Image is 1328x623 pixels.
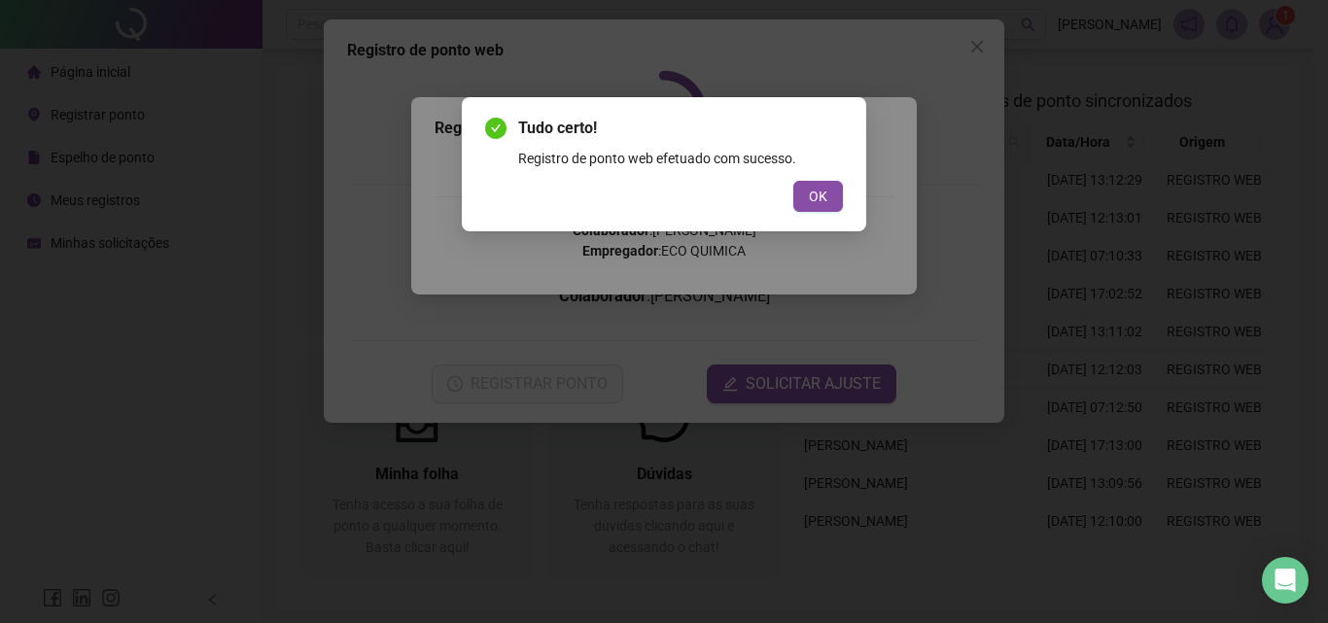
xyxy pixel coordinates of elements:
[1262,557,1309,604] div: Open Intercom Messenger
[809,186,827,207] span: OK
[518,148,843,169] div: Registro de ponto web efetuado com sucesso.
[793,181,843,212] button: OK
[485,118,507,139] span: check-circle
[518,117,843,140] span: Tudo certo!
